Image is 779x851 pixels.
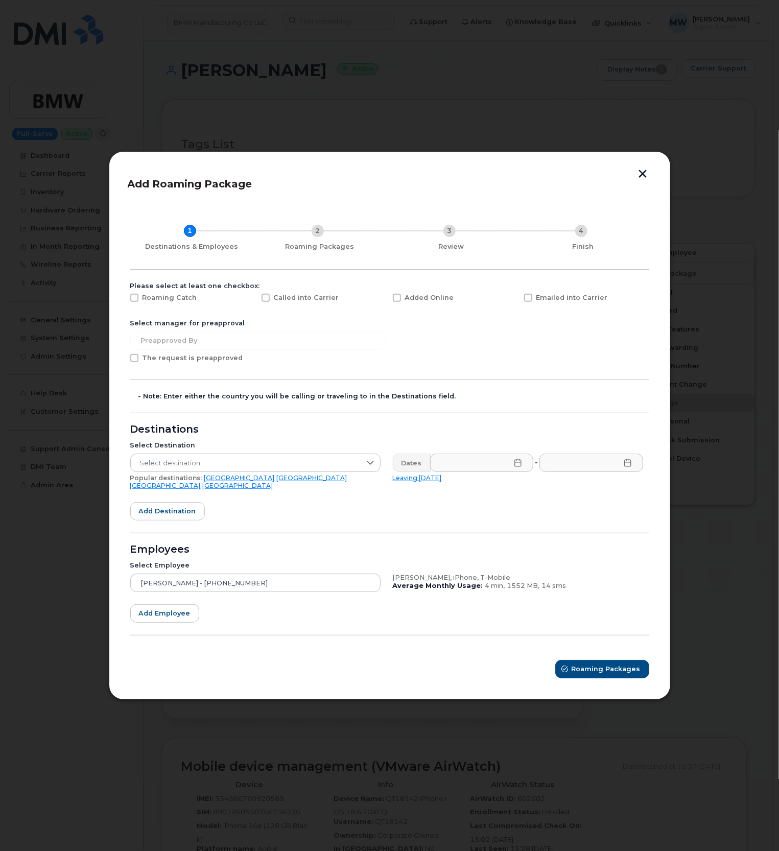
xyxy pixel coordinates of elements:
button: Add destination [130,502,205,521]
div: Employees [130,546,649,554]
div: 4 [575,225,587,237]
div: Roaming Packages [258,243,382,251]
span: Emailed into Carrier [536,294,608,301]
div: Finish [522,243,645,251]
div: 2 [312,225,324,237]
input: Please fill out this field [539,454,643,472]
input: Please fill out this field [430,454,534,472]
input: Added Online [381,294,386,299]
button: Roaming Packages [555,660,649,678]
a: Leaving [DATE] [393,474,442,482]
input: Called into Carrier [249,294,254,299]
span: Add employee [139,608,191,618]
span: Called into Carrier [274,294,339,301]
div: Review [390,243,513,251]
a: [GEOGRAPHIC_DATA] [203,482,273,489]
span: The request is preapproved [143,354,243,362]
span: Add Roaming Package [128,178,252,190]
div: - Note: Enter either the country you will be calling or traveling to in the Destinations field. [138,392,649,400]
div: [PERSON_NAME], iPhone, T-Mobile [393,574,643,582]
div: Select Employee [130,561,381,570]
span: 1552 MB, [507,582,540,589]
span: Add destination [139,506,196,516]
input: Preapproved by [130,332,386,350]
input: Emailed into Carrier [512,294,517,299]
div: 3 [443,225,456,237]
span: Popular destinations: [130,474,202,482]
button: Add employee [130,604,199,623]
a: [GEOGRAPHIC_DATA] [277,474,347,482]
div: Destinations [130,425,649,434]
span: Roaming Packages [572,664,641,674]
div: Select manager for preapproval [130,319,649,327]
div: Please select at least one checkbox: [130,282,649,290]
span: Select destination [131,454,361,472]
span: 14 sms [542,582,566,589]
a: [GEOGRAPHIC_DATA] [204,474,275,482]
a: [GEOGRAPHIC_DATA] [130,482,201,489]
span: Roaming Catch [143,294,197,301]
iframe: Messenger Launcher [735,807,771,843]
span: 4 min, [485,582,505,589]
div: - [533,454,540,472]
input: Search device [130,574,381,592]
b: Average Monthly Usage: [393,582,483,589]
div: Select Destination [130,441,381,450]
span: Added Online [405,294,454,301]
